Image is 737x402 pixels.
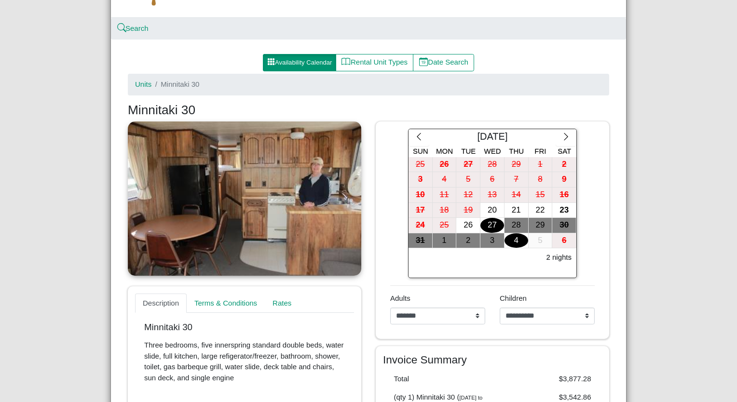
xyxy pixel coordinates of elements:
button: 11 [433,188,457,203]
div: 11 [433,188,456,202]
div: 16 [552,188,576,202]
div: 29 [505,157,528,172]
div: 26 [456,218,480,233]
button: 31 [409,233,433,249]
div: 26 [433,157,456,172]
div: 1 [529,157,552,172]
div: 25 [409,157,432,172]
div: Total [387,374,493,385]
button: 1 [529,157,553,173]
div: 5 [456,172,480,187]
a: Rates [265,294,299,313]
div: 31 [409,233,432,248]
div: 3 [480,233,504,248]
button: 7 [505,172,529,188]
button: calendar dateDate Search [413,54,474,71]
svg: grid3x3 gap fill [267,58,275,66]
div: 22 [529,203,552,218]
div: 2 [552,157,576,172]
span: Wed [484,147,501,155]
h6: 2 nights [546,253,572,262]
div: 21 [505,203,528,218]
svg: book [341,57,351,67]
button: 5 [529,233,553,249]
button: 8 [529,172,553,188]
button: 4 [433,172,457,188]
svg: chevron right [561,132,571,141]
span: Adults [390,294,410,302]
button: 1 [433,233,457,249]
svg: calendar date [419,57,428,67]
button: 19 [456,203,480,218]
button: 18 [433,203,457,218]
span: Thu [509,147,524,155]
button: 6 [480,172,505,188]
div: 1 [433,233,456,248]
button: 30 [552,218,576,233]
button: 23 [552,203,576,218]
button: 2 [456,233,480,249]
div: 20 [480,203,504,218]
button: chevron left [409,129,429,147]
button: 28 [480,157,505,173]
button: 4 [505,233,529,249]
a: Terms & Conditions [187,294,265,313]
div: 4 [433,172,456,187]
button: grid3x3 gap fillAvailability Calendar [263,54,336,71]
p: Three bedrooms, five innerspring standard double beds, water slide, full kitchen, large refigerat... [144,340,345,383]
div: 15 [529,188,552,202]
button: 17 [409,203,433,218]
div: 7 [505,172,528,187]
button: 6 [552,233,576,249]
button: 29 [505,157,529,173]
div: 4 [505,233,528,248]
div: $3,877.28 [492,374,599,385]
div: 28 [480,157,504,172]
button: 22 [529,203,553,218]
svg: chevron left [414,132,423,141]
div: 2 [456,233,480,248]
button: 20 [480,203,505,218]
div: 28 [505,218,528,233]
div: 27 [456,157,480,172]
div: 23 [552,203,576,218]
button: 12 [456,188,480,203]
button: 14 [505,188,529,203]
h4: Invoice Summary [383,353,602,366]
div: 6 [480,172,504,187]
div: 13 [480,188,504,202]
button: 9 [552,172,576,188]
button: 27 [456,157,480,173]
div: 3 [409,172,432,187]
h3: Minnitaki 30 [128,103,609,118]
div: 19 [456,203,480,218]
button: 3 [480,233,505,249]
a: searchSearch [118,24,149,32]
button: 24 [409,218,433,233]
div: 8 [529,172,552,187]
div: 24 [409,218,432,233]
button: 29 [529,218,553,233]
button: 3 [409,172,433,188]
div: 14 [505,188,528,202]
div: 29 [529,218,552,233]
div: 9 [552,172,576,187]
button: 5 [456,172,480,188]
div: 12 [456,188,480,202]
span: Children [500,294,527,302]
button: 28 [505,218,529,233]
span: Sat [558,147,571,155]
div: 30 [552,218,576,233]
div: 25 [433,218,456,233]
div: [DATE] [429,129,556,147]
button: 16 [552,188,576,203]
a: Units [135,80,151,88]
span: Mon [436,147,453,155]
button: chevron right [556,129,576,147]
div: 10 [409,188,432,202]
svg: search [118,25,125,32]
button: 25 [433,218,457,233]
button: 10 [409,188,433,203]
span: Tue [461,147,476,155]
